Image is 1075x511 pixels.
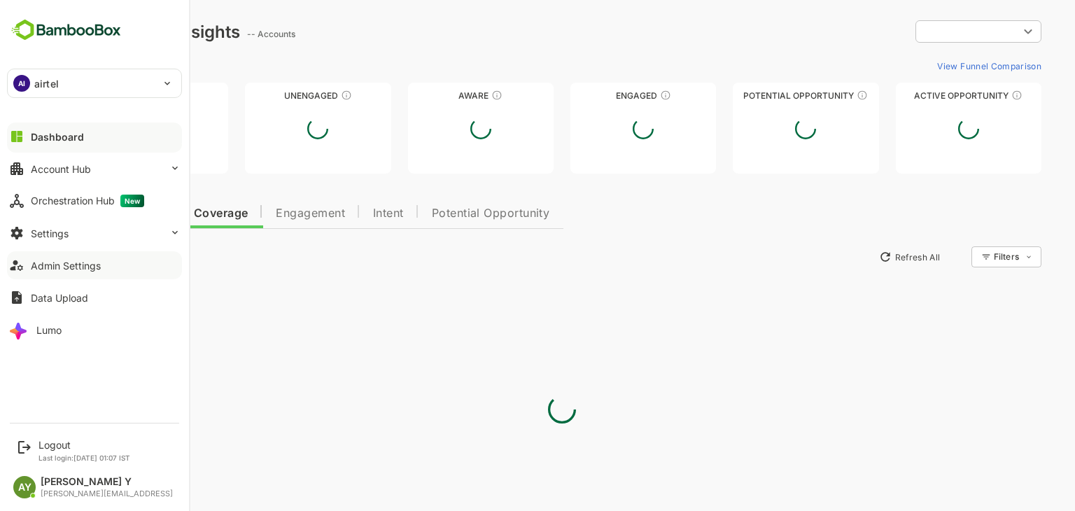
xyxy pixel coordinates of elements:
span: Intent [324,208,355,219]
img: BambooboxFullLogoMark.5f36c76dfaba33ec1ec1367b70bb1252.svg [7,17,125,43]
div: AI [13,75,30,92]
span: Potential Opportunity [383,208,501,219]
button: Admin Settings [7,251,182,279]
div: These accounts are MQAs and can be passed on to Inside Sales [808,90,819,101]
button: Orchestration HubNew [7,187,182,215]
div: Active Opportunity [847,90,992,101]
button: Dashboard [7,122,182,150]
p: Last login: [DATE] 01:07 IST [38,454,130,462]
button: Lumo [7,316,182,344]
div: Data Upload [31,292,88,304]
div: [PERSON_NAME] Y [41,476,173,488]
div: Aware [359,90,505,101]
p: airtel [34,76,59,91]
div: Engaged [521,90,667,101]
button: New Insights [34,244,136,269]
div: Potential Opportunity [684,90,829,101]
span: New [120,195,144,207]
div: Orchestration Hub [31,195,144,207]
div: Unengaged [196,90,342,101]
button: Settings [7,219,182,247]
div: Unreached [34,90,179,101]
div: Account Hub [31,163,91,175]
div: Dashboard [31,131,84,143]
button: Data Upload [7,283,182,311]
div: Lumo [36,324,62,336]
div: Logout [38,439,130,451]
div: These accounts have not shown enough engagement and need nurturing [292,90,303,101]
button: Refresh All [824,246,897,268]
div: Filters [943,244,992,269]
ag: -- Accounts [198,29,251,39]
span: Data Quality and Coverage [48,208,199,219]
div: Admin Settings [31,260,101,272]
div: Settings [31,227,69,239]
div: Filters [945,251,970,262]
div: These accounts are warm, further nurturing would qualify them to MQAs [611,90,622,101]
div: ​ [866,19,992,44]
div: These accounts have just entered the buying cycle and need further nurturing [442,90,454,101]
span: Engagement [227,208,296,219]
div: These accounts have not been engaged with for a defined time period [129,90,140,101]
div: Dashboard Insights [34,22,191,42]
button: View Funnel Comparison [883,55,992,77]
div: AY [13,476,36,498]
div: These accounts have open opportunities which might be at any of the Sales Stages [962,90,974,101]
div: AIairtel [8,69,181,97]
div: [PERSON_NAME][EMAIL_ADDRESS] [41,489,173,498]
button: Account Hub [7,155,182,183]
